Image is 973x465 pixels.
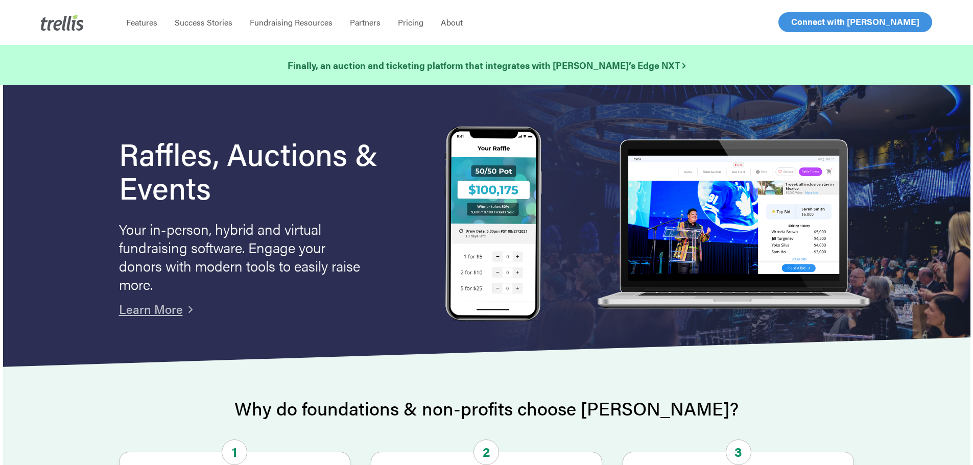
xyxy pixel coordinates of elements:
span: 1 [222,439,247,465]
a: Learn More [119,300,183,317]
a: Partners [341,17,389,28]
strong: Finally, an auction and ticketing platform that integrates with [PERSON_NAME]’s Edge NXT [288,59,685,71]
span: 2 [473,439,499,465]
a: Features [117,17,166,28]
a: Pricing [389,17,432,28]
h1: Raffles, Auctions & Events [119,136,406,204]
a: About [432,17,471,28]
img: Trellis [41,14,84,31]
h2: Why do foundations & non-profits choose [PERSON_NAME]? [119,398,855,419]
a: Connect with [PERSON_NAME] [778,12,932,32]
span: 3 [726,439,751,465]
a: Fundraising Resources [241,17,341,28]
a: Finally, an auction and ticketing platform that integrates with [PERSON_NAME]’s Edge NXT [288,58,685,72]
p: Your in-person, hybrid and virtual fundraising software. Engage your donors with modern tools to ... [119,219,364,293]
span: Features [126,16,157,28]
img: Trellis Raffles, Auctions and Event Fundraising [445,126,542,324]
span: Pricing [398,16,423,28]
img: rafflelaptop_mac_optim.png [591,139,874,310]
span: Connect with [PERSON_NAME] [791,15,919,28]
a: Success Stories [166,17,241,28]
span: Fundraising Resources [250,16,333,28]
span: Partners [350,16,381,28]
span: Success Stories [175,16,232,28]
span: About [441,16,463,28]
